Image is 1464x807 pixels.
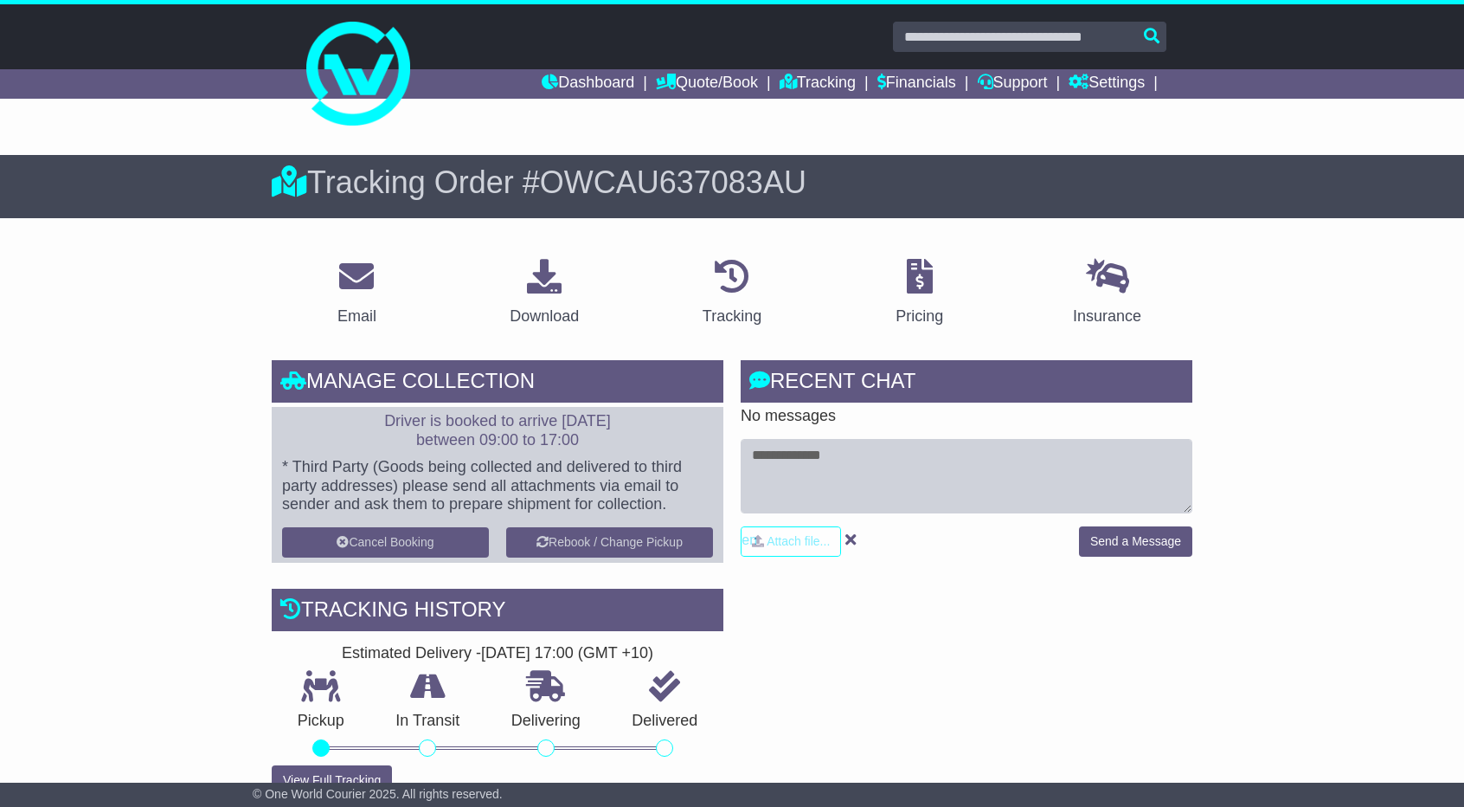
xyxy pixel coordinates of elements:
p: Delivered [607,712,724,731]
a: Dashboard [542,69,634,99]
div: Tracking history [272,589,723,636]
div: Estimated Delivery - [272,644,723,663]
a: Tracking [780,69,856,99]
div: Manage collection [272,360,723,407]
p: Pickup [272,712,370,731]
p: * Third Party (Goods being collected and delivered to third party addresses) please send all atta... [282,458,713,514]
p: Delivering [485,712,607,731]
div: Tracking [703,305,761,328]
a: Financials [877,69,956,99]
p: Driver is booked to arrive [DATE] between 09:00 to 17:00 [282,412,713,449]
div: Tracking Order # [272,164,1192,201]
div: RECENT CHAT [741,360,1192,407]
a: Support [978,69,1048,99]
a: Download [498,253,590,334]
span: © One World Courier 2025. All rights reserved. [253,787,503,801]
div: [DATE] 17:00 (GMT +10) [481,644,653,663]
a: Tracking [691,253,773,334]
p: No messages [741,407,1192,426]
a: Pricing [884,253,954,334]
a: Settings [1069,69,1145,99]
button: View Full Tracking [272,765,392,796]
a: Insurance [1062,253,1153,334]
p: In Transit [370,712,486,731]
div: Pricing [896,305,943,328]
button: Send a Message [1079,526,1192,557]
div: Download [510,305,579,328]
a: Quote/Book [656,69,758,99]
span: OWCAU637083AU [540,165,806,200]
div: Insurance [1073,305,1141,328]
div: Email [337,305,376,328]
a: Email [326,253,388,334]
button: Cancel Booking [282,527,489,558]
button: Rebook / Change Pickup [506,527,713,558]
